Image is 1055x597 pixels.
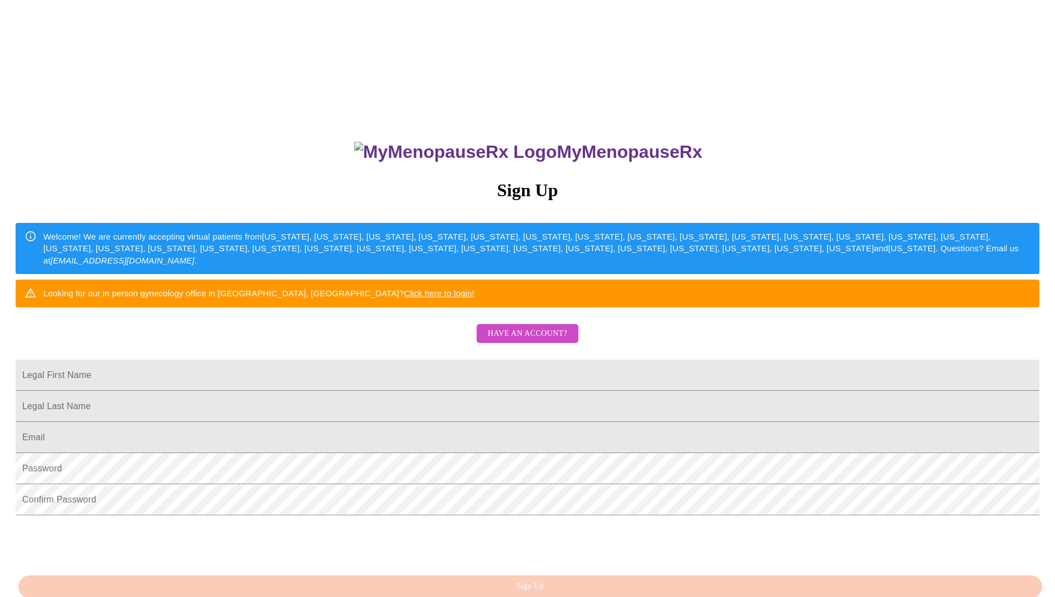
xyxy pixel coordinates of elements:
[43,283,474,304] div: Looking for our in person gynecology office in [GEOGRAPHIC_DATA], [GEOGRAPHIC_DATA]?
[43,226,1031,271] div: Welcome! We are currently accepting virtual patients from [US_STATE], [US_STATE], [US_STATE], [US...
[474,336,581,345] a: Have an account?
[51,256,195,265] em: [EMAIL_ADDRESS][DOMAIN_NAME]
[16,521,185,564] iframe: reCAPTCHA
[17,142,1040,162] h3: MyMenopauseRx
[488,327,567,341] span: Have an account?
[354,142,557,162] img: MyMenopauseRx Logo
[16,180,1039,201] h3: Sign Up
[477,324,578,344] button: Have an account?
[404,288,474,298] a: Click here to login!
